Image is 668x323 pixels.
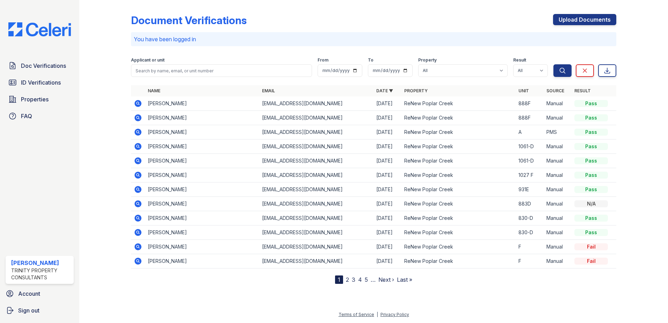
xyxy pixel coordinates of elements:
div: Pass [574,129,608,136]
div: Pass [574,172,608,179]
a: Sign out [3,303,77,317]
td: Manual [544,96,572,111]
td: 830-D [516,225,544,240]
td: Manual [544,240,572,254]
td: [EMAIL_ADDRESS][DOMAIN_NAME] [259,168,373,182]
td: Manual [544,254,572,268]
td: ReNew Poplar Creek [401,139,516,154]
td: [EMAIL_ADDRESS][DOMAIN_NAME] [259,240,373,254]
a: Terms of Service [339,312,374,317]
a: 4 [358,276,362,283]
td: [PERSON_NAME] [145,225,259,240]
a: FAQ [6,109,74,123]
td: [EMAIL_ADDRESS][DOMAIN_NAME] [259,254,373,268]
td: 888F [516,96,544,111]
td: [EMAIL_ADDRESS][DOMAIN_NAME] [259,182,373,197]
td: PMS [544,125,572,139]
td: ReNew Poplar Creek [401,96,516,111]
td: Manual [544,139,572,154]
label: From [318,57,328,63]
td: Manual [544,154,572,168]
span: … [371,275,376,284]
a: Email [262,88,275,93]
td: [DATE] [373,197,401,211]
td: [EMAIL_ADDRESS][DOMAIN_NAME] [259,197,373,211]
td: 1061-D [516,139,544,154]
label: Applicant or unit [131,57,165,63]
span: FAQ [21,112,32,120]
a: Unit [518,88,529,93]
td: [EMAIL_ADDRESS][DOMAIN_NAME] [259,211,373,225]
td: ReNew Poplar Creek [401,125,516,139]
td: Manual [544,211,572,225]
td: [DATE] [373,139,401,154]
div: Pass [574,157,608,164]
td: A [516,125,544,139]
div: Pass [574,143,608,150]
span: Sign out [18,306,39,315]
a: Properties [6,92,74,106]
td: ReNew Poplar Creek [401,225,516,240]
div: Pass [574,186,608,193]
td: Manual [544,168,572,182]
td: [PERSON_NAME] [145,197,259,211]
a: Last » [397,276,412,283]
td: ReNew Poplar Creek [401,154,516,168]
td: [EMAIL_ADDRESS][DOMAIN_NAME] [259,96,373,111]
td: Manual [544,182,572,197]
a: 5 [365,276,368,283]
td: Manual [544,225,572,240]
td: [EMAIL_ADDRESS][DOMAIN_NAME] [259,154,373,168]
td: 830-D [516,211,544,225]
div: Pass [574,100,608,107]
span: Account [18,289,40,298]
td: 888F [516,111,544,125]
td: [DATE] [373,125,401,139]
td: [PERSON_NAME] [145,168,259,182]
td: [DATE] [373,211,401,225]
td: [PERSON_NAME] [145,154,259,168]
td: 1061-D [516,154,544,168]
td: ReNew Poplar Creek [401,211,516,225]
a: 3 [352,276,355,283]
td: Manual [544,111,572,125]
a: Account [3,287,77,301]
td: ReNew Poplar Creek [401,254,516,268]
a: 2 [346,276,349,283]
td: [EMAIL_ADDRESS][DOMAIN_NAME] [259,139,373,154]
img: CE_Logo_Blue-a8612792a0a2168367f1c8372b55b34899dd931a85d93a1a3d3e32e68fde9ad4.png [3,22,77,36]
td: ReNew Poplar Creek [401,240,516,254]
label: To [368,57,373,63]
td: [PERSON_NAME] [145,240,259,254]
a: Privacy Policy [380,312,409,317]
span: Doc Verifications [21,62,66,70]
td: [PERSON_NAME] [145,125,259,139]
td: [DATE] [373,111,401,125]
td: [PERSON_NAME] [145,254,259,268]
div: Fail [574,243,608,250]
div: Pass [574,229,608,236]
td: F [516,254,544,268]
label: Result [513,57,526,63]
td: ReNew Poplar Creek [401,197,516,211]
td: 1027 F [516,168,544,182]
td: [DATE] [373,168,401,182]
td: F [516,240,544,254]
td: [DATE] [373,96,401,111]
td: [EMAIL_ADDRESS][DOMAIN_NAME] [259,225,373,240]
p: You have been logged in [134,35,613,43]
a: Date ▼ [376,88,393,93]
div: Pass [574,114,608,121]
td: [DATE] [373,254,401,268]
td: 883D [516,197,544,211]
div: 1 [335,275,343,284]
td: ReNew Poplar Creek [401,182,516,197]
td: [PERSON_NAME] [145,139,259,154]
a: Doc Verifications [6,59,74,73]
td: [PERSON_NAME] [145,182,259,197]
td: [DATE] [373,182,401,197]
a: Next › [378,276,394,283]
div: N/A [574,200,608,207]
label: Property [418,57,437,63]
div: Document Verifications [131,14,247,27]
